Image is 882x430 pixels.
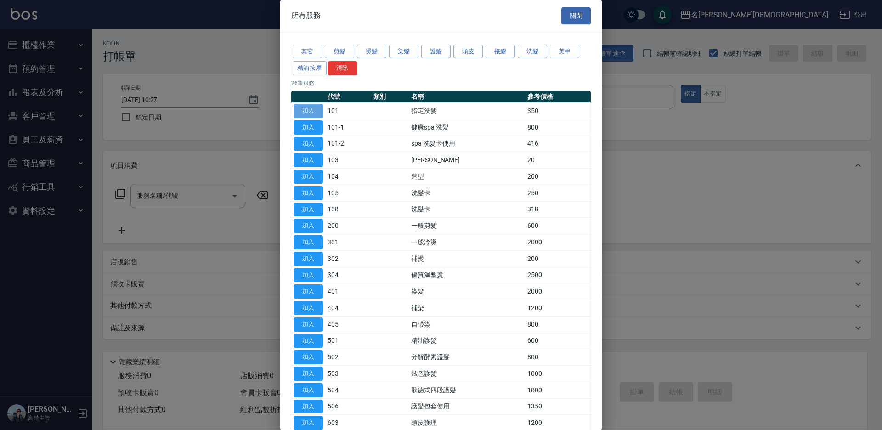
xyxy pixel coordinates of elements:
button: 洗髮 [518,45,547,59]
button: 加入 [294,334,323,348]
button: 加入 [294,120,323,135]
td: 301 [325,234,371,251]
td: 105 [325,185,371,201]
button: 美甲 [550,45,579,59]
td: 200 [525,250,591,267]
td: 200 [525,169,591,185]
td: 20 [525,152,591,169]
th: 類別 [371,91,409,103]
td: 2500 [525,267,591,283]
td: [PERSON_NAME] [409,152,525,169]
button: 加入 [294,400,323,414]
button: 加入 [294,317,323,332]
button: 加入 [294,186,323,200]
td: 104 [325,169,371,185]
button: 加入 [294,350,323,364]
button: 加入 [294,383,323,397]
td: 600 [525,333,591,349]
td: spa 洗髮卡使用 [409,136,525,152]
td: 一般剪髮 [409,218,525,234]
td: 炫色護髮 [409,366,525,382]
button: 加入 [294,104,323,118]
td: 503 [325,366,371,382]
button: 染髮 [389,45,418,59]
td: 101-2 [325,136,371,152]
td: 自帶染 [409,316,525,333]
td: 1200 [525,300,591,317]
button: 加入 [294,301,323,315]
td: 分解酵素護髮 [409,349,525,366]
td: 優質溫塑燙 [409,267,525,283]
td: 405 [325,316,371,333]
button: 加入 [294,416,323,430]
td: 染髮 [409,283,525,300]
button: 清除 [328,61,357,75]
td: 補燙 [409,250,525,267]
button: 護髮 [421,45,451,59]
td: 1000 [525,366,591,382]
td: 精油護髮 [409,333,525,349]
td: 501 [325,333,371,349]
td: 護髮包套使用 [409,398,525,415]
button: 加入 [294,367,323,381]
button: 加入 [294,137,323,151]
td: 洗髮卡 [409,201,525,218]
td: 造型 [409,169,525,185]
td: 健康spa 洗髮 [409,119,525,136]
td: 800 [525,316,591,333]
button: 加入 [294,235,323,249]
button: 燙髮 [357,45,386,59]
td: 2000 [525,283,591,300]
th: 名稱 [409,91,525,103]
td: 800 [525,119,591,136]
button: 精油按摩 [293,61,327,75]
td: 800 [525,349,591,366]
td: 350 [525,103,591,119]
p: 26 筆服務 [291,79,591,87]
th: 代號 [325,91,371,103]
button: 加入 [294,203,323,217]
span: 所有服務 [291,11,321,20]
td: 2000 [525,234,591,251]
td: 歌德式四段護髮 [409,382,525,398]
button: 剪髮 [325,45,354,59]
td: 1350 [525,398,591,415]
th: 參考價格 [525,91,591,103]
td: 一般冷燙 [409,234,525,251]
td: 502 [325,349,371,366]
td: 200 [325,218,371,234]
button: 其它 [293,45,322,59]
button: 加入 [294,284,323,299]
td: 指定洗髮 [409,103,525,119]
td: 304 [325,267,371,283]
td: 318 [525,201,591,218]
button: 加入 [294,252,323,266]
button: 接髮 [486,45,515,59]
button: 加入 [294,153,323,167]
td: 504 [325,382,371,398]
td: 洗髮卡 [409,185,525,201]
button: 加入 [294,170,323,184]
td: 101-1 [325,119,371,136]
td: 404 [325,300,371,317]
td: 101 [325,103,371,119]
td: 506 [325,398,371,415]
td: 401 [325,283,371,300]
td: 600 [525,218,591,234]
td: 1800 [525,382,591,398]
td: 250 [525,185,591,201]
button: 加入 [294,219,323,233]
button: 頭皮 [453,45,483,59]
td: 108 [325,201,371,218]
td: 補染 [409,300,525,317]
td: 416 [525,136,591,152]
td: 302 [325,250,371,267]
td: 103 [325,152,371,169]
button: 關閉 [561,7,591,24]
button: 加入 [294,268,323,283]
